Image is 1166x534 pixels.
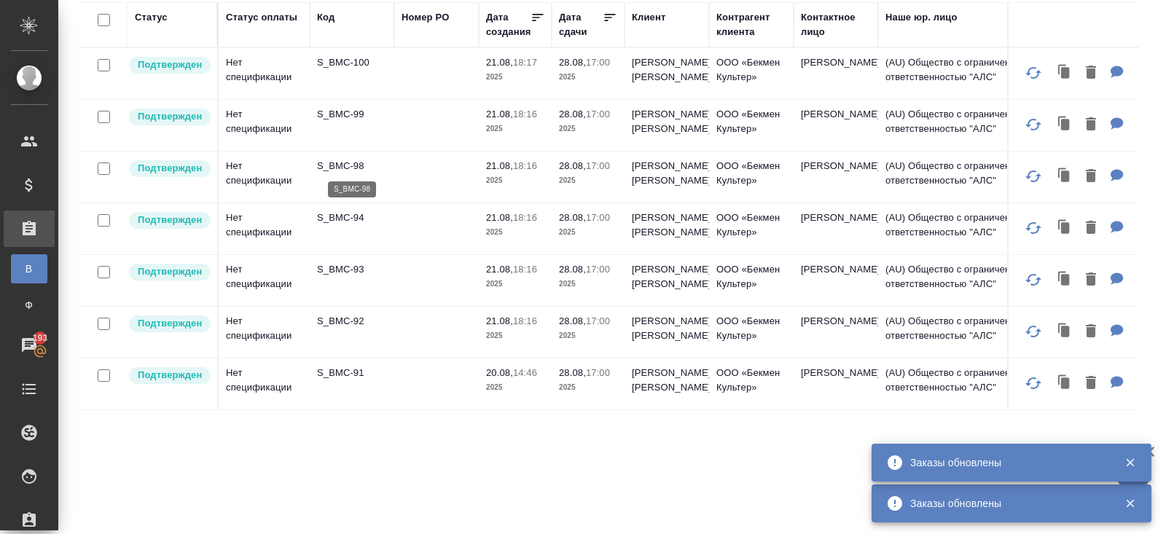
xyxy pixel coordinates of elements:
[1016,55,1051,90] button: Обновить
[794,48,878,99] td: [PERSON_NAME]
[317,55,387,70] p: S_BMC-100
[910,496,1103,511] div: Заказы обновлены
[586,264,610,275] p: 17:00
[138,58,202,72] p: Подтвержден
[138,213,202,227] p: Подтвержден
[878,100,1053,151] td: (AU) Общество с ограниченной ответственностью "АЛС"
[910,455,1103,470] div: Заказы обновлены
[486,109,513,119] p: 21.08,
[632,262,702,291] p: [PERSON_NAME] [PERSON_NAME]
[559,264,586,275] p: 28.08,
[128,107,210,127] div: Выставляет КМ после уточнения всех необходимых деталей и получения согласия клиента на запуск. С ...
[559,367,586,378] p: 28.08,
[513,109,537,119] p: 18:16
[219,203,310,254] td: Нет спецификации
[1079,213,1103,243] button: Удалить
[1051,110,1079,140] button: Клонировать
[559,109,586,119] p: 28.08,
[513,160,537,171] p: 18:16
[1079,317,1103,347] button: Удалить
[128,262,210,282] div: Выставляет КМ после уточнения всех необходимых деталей и получения согласия клиента на запуск. С ...
[1079,58,1103,88] button: Удалить
[486,225,544,240] p: 2025
[794,358,878,409] td: [PERSON_NAME]
[716,366,786,395] p: ООО «Бекмен Культер»
[513,57,537,68] p: 18:17
[486,329,544,343] p: 2025
[878,307,1053,358] td: (AU) Общество с ограниченной ответственностью "АЛС"
[586,367,610,378] p: 17:00
[1016,366,1051,401] button: Обновить
[878,255,1053,306] td: (AU) Общество с ограниченной ответственностью "АЛС"
[1079,369,1103,398] button: Удалить
[1016,211,1051,246] button: Обновить
[878,48,1053,99] td: (AU) Общество с ограниченной ответственностью "АЛС"
[1079,162,1103,192] button: Удалить
[486,57,513,68] p: 21.08,
[632,314,702,343] p: [PERSON_NAME] [PERSON_NAME]
[128,55,210,75] div: Выставляет КМ после уточнения всех необходимых деталей и получения согласия клиента на запуск. С ...
[559,212,586,223] p: 28.08,
[1016,262,1051,297] button: Обновить
[878,358,1053,409] td: (AU) Общество с ограниченной ответственностью "АЛС"
[559,10,603,39] div: Дата сдачи
[138,264,202,279] p: Подтвержден
[128,211,210,230] div: Выставляет КМ после уточнения всех необходимых деталей и получения согласия клиента на запуск. С ...
[716,262,786,291] p: ООО «Бекмен Культер»
[486,367,513,378] p: 20.08,
[317,314,387,329] p: S_BMC-92
[317,262,387,277] p: S_BMC-93
[716,159,786,188] p: ООО «Бекмен Культер»
[486,277,544,291] p: 2025
[317,366,387,380] p: S_BMC-91
[138,109,202,124] p: Подтвержден
[317,211,387,225] p: S_BMC-94
[317,107,387,122] p: S_BMC-99
[1051,162,1079,192] button: Клонировать
[632,211,702,240] p: [PERSON_NAME] [PERSON_NAME]
[559,122,617,136] p: 2025
[559,225,617,240] p: 2025
[513,315,537,326] p: 18:16
[559,57,586,68] p: 28.08,
[1051,213,1079,243] button: Клонировать
[317,10,334,25] div: Код
[128,366,210,385] div: Выставляет КМ после уточнения всех необходимых деталей и получения согласия клиента на запуск. С ...
[586,315,610,326] p: 17:00
[1079,265,1103,295] button: Удалить
[1051,317,1079,347] button: Клонировать
[1016,314,1051,349] button: Обновить
[11,291,47,320] a: Ф
[716,211,786,240] p: ООО «Бекмен Культер»
[632,55,702,85] p: [PERSON_NAME] [PERSON_NAME]
[586,160,610,171] p: 17:00
[486,212,513,223] p: 21.08,
[128,314,210,334] div: Выставляет КМ после уточнения всех необходимых деталей и получения согласия клиента на запуск. С ...
[586,109,610,119] p: 17:00
[716,107,786,136] p: ООО «Бекмен Культер»
[18,298,40,313] span: Ф
[317,159,387,173] p: S_BMC-98
[878,203,1053,254] td: (AU) Общество с ограниченной ответственностью "АЛС"
[138,161,202,176] p: Подтвержден
[24,331,57,345] span: 193
[219,48,310,99] td: Нет спецификации
[219,358,310,409] td: Нет спецификации
[794,152,878,203] td: [PERSON_NAME]
[878,152,1053,203] td: (AU) Общество с ограниченной ответственностью "АЛС"
[486,70,544,85] p: 2025
[885,10,958,25] div: Наше юр. лицо
[138,368,202,382] p: Подтвержден
[586,212,610,223] p: 17:00
[1115,497,1145,510] button: Закрыть
[138,316,202,331] p: Подтвержден
[559,173,617,188] p: 2025
[559,160,586,171] p: 28.08,
[632,107,702,136] p: [PERSON_NAME] [PERSON_NAME]
[226,10,297,25] div: Статус оплаты
[219,152,310,203] td: Нет спецификации
[801,10,871,39] div: Контактное лицо
[716,55,786,85] p: ООО «Бекмен Культер»
[513,367,537,378] p: 14:46
[559,315,586,326] p: 28.08,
